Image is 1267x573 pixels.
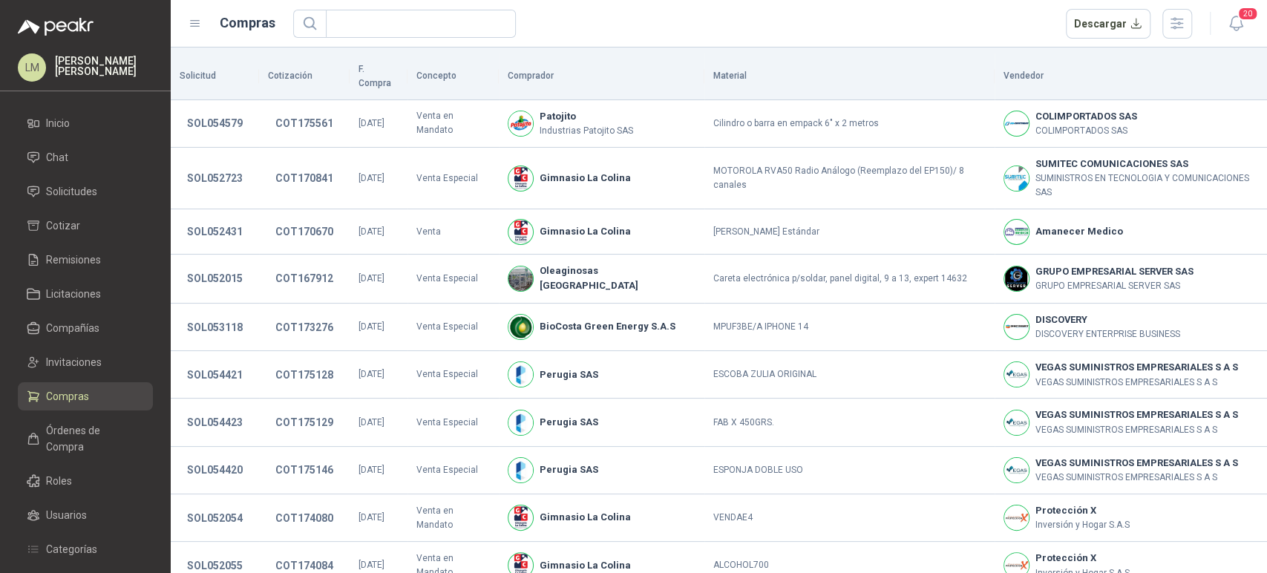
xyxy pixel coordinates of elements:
td: Venta Especial [407,351,499,399]
a: Roles [18,467,153,495]
button: SOL053118 [180,314,250,341]
a: Compañías [18,314,153,342]
img: Company Logo [1004,362,1029,387]
b: Patojito [540,109,633,124]
span: Categorías [46,541,97,557]
th: Material [704,53,995,100]
span: Inicio [46,115,70,131]
td: ESCOBA ZULIA ORIGINAL [704,351,995,399]
img: Company Logo [1004,111,1029,136]
span: Órdenes de Compra [46,422,139,455]
img: Company Logo [1004,220,1029,244]
b: Gimnasio La Colina [540,558,631,573]
b: DISCOVERY [1035,312,1180,327]
td: Venta Especial [407,148,499,209]
b: Gimnasio La Colina [540,510,631,525]
span: [DATE] [359,560,384,570]
p: VEGAS SUMINISTROS EMPRESARIALES S A S [1035,423,1238,437]
div: LM [18,53,46,82]
th: Cotización [259,53,350,100]
a: Cotizar [18,212,153,240]
button: SOL054423 [180,409,250,436]
th: Vendedor [995,53,1267,100]
td: Venta Especial [407,399,499,446]
img: Company Logo [1004,166,1029,191]
span: [DATE] [359,465,384,475]
td: MPUF3BE/A IPHONE 14 [704,304,995,351]
a: Órdenes de Compra [18,416,153,461]
p: Industrias Patojito SAS [540,124,633,138]
img: Company Logo [1004,266,1029,291]
td: [PERSON_NAME] Estándar [704,209,995,255]
button: SOL052015 [180,265,250,292]
button: COT173276 [268,314,341,341]
b: BioCosta Green Energy S.A.S [540,319,675,334]
p: SUMINISTROS EN TECNOLOGIA Y COMUNICACIONES SAS [1035,171,1258,200]
td: Venta en Mandato [407,494,499,542]
span: Solicitudes [46,183,97,200]
img: Company Logo [508,458,533,482]
button: COT174080 [268,505,341,531]
h1: Compras [220,13,275,33]
b: Protección X [1035,503,1130,518]
a: Remisiones [18,246,153,274]
span: Remisiones [46,252,101,268]
img: Company Logo [1004,410,1029,435]
button: SOL052054 [180,505,250,531]
button: SOL052723 [180,165,250,191]
img: Company Logo [508,362,533,387]
b: Perugia SAS [540,367,598,382]
b: Amanecer Medico [1035,224,1123,239]
span: [DATE] [359,417,384,428]
b: VEGAS SUMINISTROS EMPRESARIALES S A S [1035,456,1238,471]
b: Gimnasio La Colina [540,224,631,239]
img: Company Logo [508,410,533,435]
th: Solicitud [171,53,259,100]
td: Venta en Mandato [407,100,499,148]
span: Cotizar [46,217,80,234]
button: COT167912 [268,265,341,292]
span: [DATE] [359,273,384,284]
a: Usuarios [18,501,153,529]
td: Careta electrónica p/soldar, panel digital, 9 a 13, expert 14632 [704,255,995,304]
b: Perugia SAS [540,415,598,430]
b: GRUPO EMPRESARIAL SERVER SAS [1035,264,1194,279]
img: Company Logo [1004,505,1029,530]
button: COT175129 [268,409,341,436]
span: Licitaciones [46,286,101,302]
img: Company Logo [1004,315,1029,339]
td: Venta Especial [407,447,499,494]
button: COT175128 [268,361,341,388]
b: VEGAS SUMINISTROS EMPRESARIALES S A S [1035,360,1238,375]
span: Usuarios [46,507,87,523]
span: Invitaciones [46,354,102,370]
a: Licitaciones [18,280,153,308]
span: [DATE] [359,226,384,237]
img: Logo peakr [18,18,94,36]
td: MOTOROLA RVA50 Radio Análogo (Reemplazo del EP150)/ 8 canales [704,148,995,209]
img: Company Logo [508,166,533,191]
td: Venta Especial [407,255,499,304]
button: COT170841 [268,165,341,191]
td: FAB X 450GRS. [704,399,995,446]
img: Company Logo [1004,458,1029,482]
b: Perugia SAS [540,462,598,477]
p: Inversión y Hogar S.A.S [1035,518,1130,532]
a: Chat [18,143,153,171]
button: SOL052431 [180,218,250,245]
b: Protección X [1035,551,1130,566]
b: SUMITEC COMUNICACIONES SAS [1035,157,1258,171]
img: Company Logo [508,315,533,339]
button: COT175146 [268,456,341,483]
span: 20 [1237,7,1258,21]
button: 20 [1222,10,1249,37]
b: COLIMPORTADOS SAS [1035,109,1137,124]
p: VEGAS SUMINISTROS EMPRESARIALES S A S [1035,376,1238,390]
th: F. Compra [350,53,407,100]
span: Chat [46,149,68,166]
span: [DATE] [359,321,384,332]
img: Company Logo [508,220,533,244]
p: [PERSON_NAME] [PERSON_NAME] [55,56,153,76]
button: SOL054420 [180,456,250,483]
span: [DATE] [359,512,384,523]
